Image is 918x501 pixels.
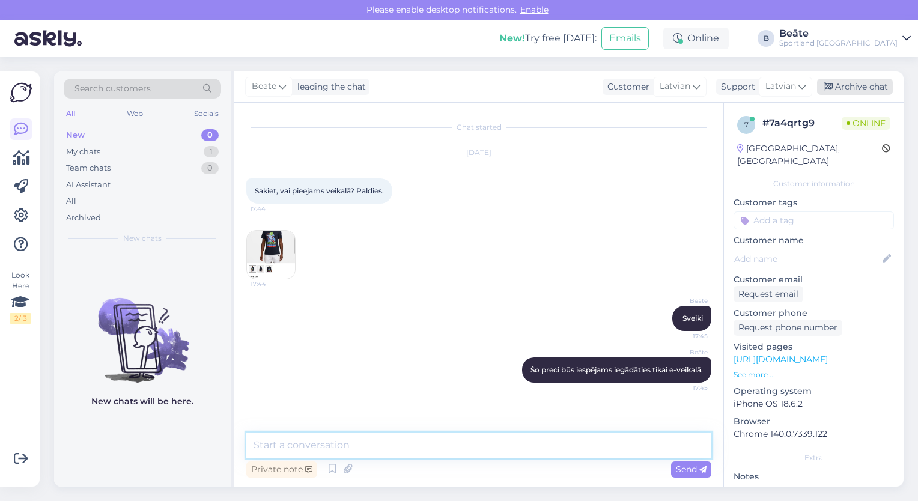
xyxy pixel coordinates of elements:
span: 17:44 [250,204,295,213]
span: Enable [517,4,552,15]
div: 2 / 3 [10,313,31,324]
div: Look Here [10,270,31,324]
p: iPhone OS 18.6.2 [734,398,894,410]
div: Archive chat [817,79,893,95]
div: Beāte [779,29,898,38]
div: Online [663,28,729,49]
p: Customer tags [734,196,894,209]
div: All [64,106,78,121]
p: Operating system [734,385,894,398]
div: Private note [246,461,317,478]
b: New! [499,32,525,44]
img: Attachment [247,231,295,279]
span: Sakiet, vai pieejams veikalā? Paldies. [255,186,384,195]
div: 0 [201,162,219,174]
a: BeāteSportland [GEOGRAPHIC_DATA] [779,29,911,48]
div: Team chats [66,162,111,174]
div: [GEOGRAPHIC_DATA], [GEOGRAPHIC_DATA] [737,142,882,168]
div: Request email [734,286,803,302]
div: leading the chat [293,80,366,93]
span: Šo preci būs iespējams iegādāties tikai e-veikalā. [530,365,703,374]
span: Beāte [252,80,276,93]
p: See more ... [734,369,894,380]
div: Customer information [734,178,894,189]
span: Beāte [663,296,708,305]
div: 0 [201,129,219,141]
div: New [66,129,85,141]
div: Web [124,106,145,121]
p: Notes [734,470,894,483]
span: Beāte [663,348,708,357]
input: Add a tag [734,211,894,229]
span: 17:45 [663,332,708,341]
span: Sveiki [682,314,703,323]
div: Sportland [GEOGRAPHIC_DATA] [779,38,898,48]
div: All [66,195,76,207]
div: AI Assistant [66,179,111,191]
div: [DATE] [246,147,711,158]
div: 1 [204,146,219,158]
div: # 7a4qrtg9 [762,116,842,130]
span: 17:45 [663,383,708,392]
div: Chat started [246,122,711,133]
span: New chats [123,233,162,244]
img: Askly Logo [10,81,32,104]
p: Customer phone [734,307,894,320]
div: Try free [DATE]: [499,31,597,46]
div: Customer [603,80,649,93]
span: Search customers [74,82,151,95]
div: Extra [734,452,894,463]
span: Latvian [660,80,690,93]
input: Add name [734,252,880,266]
span: 17:44 [251,279,296,288]
span: Latvian [765,80,796,93]
p: New chats will be here. [91,395,193,408]
p: Visited pages [734,341,894,353]
img: No chats [54,276,231,384]
div: Support [716,80,755,93]
button: Emails [601,27,649,50]
span: 7 [744,120,749,129]
span: Online [842,117,890,130]
div: Request phone number [734,320,842,336]
p: Customer name [734,234,894,247]
span: Send [676,464,707,475]
div: My chats [66,146,100,158]
div: B [758,30,774,47]
p: Chrome 140.0.7339.122 [734,428,894,440]
a: [URL][DOMAIN_NAME] [734,354,828,365]
p: Customer email [734,273,894,286]
p: Browser [734,415,894,428]
div: Socials [192,106,221,121]
div: Archived [66,212,101,224]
